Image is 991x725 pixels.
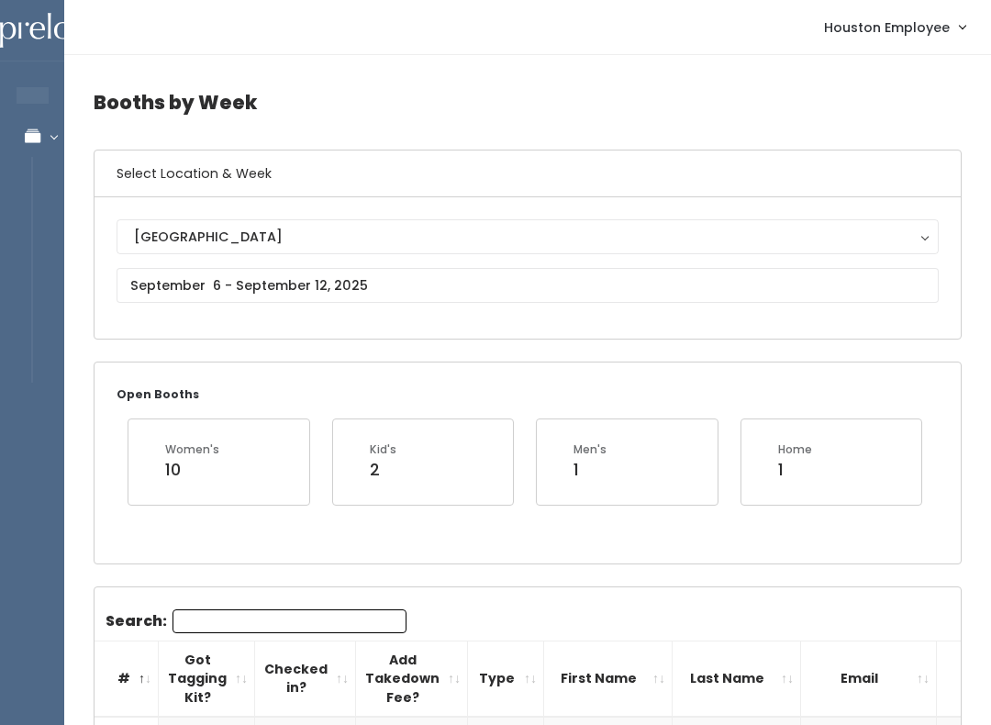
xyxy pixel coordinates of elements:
[824,17,950,38] span: Houston Employee
[806,7,984,47] a: Houston Employee
[95,151,961,197] h6: Select Location & Week
[134,227,921,247] div: [GEOGRAPHIC_DATA]
[117,219,939,254] button: [GEOGRAPHIC_DATA]
[255,641,356,717] th: Checked in?: activate to sort column ascending
[778,458,812,482] div: 1
[94,77,962,128] h4: Booths by Week
[165,458,219,482] div: 10
[778,441,812,458] div: Home
[673,641,801,717] th: Last Name: activate to sort column ascending
[159,641,255,717] th: Got Tagging Kit?: activate to sort column ascending
[573,458,607,482] div: 1
[468,641,544,717] th: Type: activate to sort column ascending
[356,641,468,717] th: Add Takedown Fee?: activate to sort column ascending
[573,441,607,458] div: Men's
[370,458,396,482] div: 2
[117,268,939,303] input: September 6 - September 12, 2025
[95,641,159,717] th: #: activate to sort column descending
[801,641,937,717] th: Email: activate to sort column ascending
[173,609,406,633] input: Search:
[370,441,396,458] div: Kid's
[165,441,219,458] div: Women's
[106,609,406,633] label: Search:
[117,386,199,402] small: Open Booths
[544,641,673,717] th: First Name: activate to sort column ascending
